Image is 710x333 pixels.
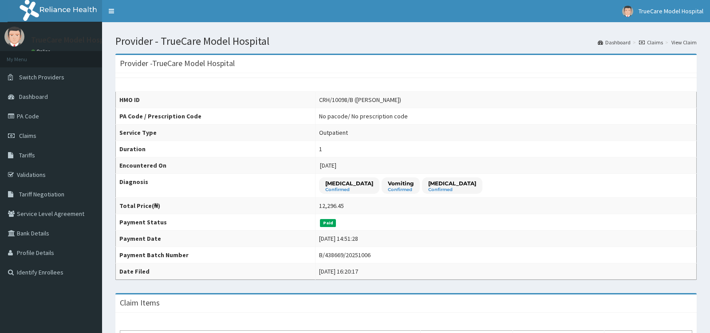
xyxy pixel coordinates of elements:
[639,39,663,46] a: Claims
[320,219,336,227] span: Paid
[116,214,316,231] th: Payment Status
[116,263,316,280] th: Date Filed
[319,112,408,121] div: No pacode / No prescription code
[19,93,48,101] span: Dashboard
[319,201,344,210] div: 12,296.45
[115,35,697,47] h1: Provider - TrueCare Model Hospital
[671,39,697,46] a: View Claim
[319,95,401,104] div: CRH/10098/B ([PERSON_NAME])
[19,132,36,140] span: Claims
[428,180,476,187] p: [MEDICAL_DATA]
[388,188,414,192] small: Confirmed
[388,180,414,187] p: Vomiting
[319,234,358,243] div: [DATE] 14:51:28
[19,73,64,81] span: Switch Providers
[325,180,373,187] p: [MEDICAL_DATA]
[325,188,373,192] small: Confirmed
[4,27,24,47] img: User Image
[120,59,235,67] h3: Provider - TrueCare Model Hospital
[116,92,316,108] th: HMO ID
[319,145,322,153] div: 1
[120,299,160,307] h3: Claim Items
[116,198,316,214] th: Total Price(₦)
[320,161,336,169] span: [DATE]
[116,125,316,141] th: Service Type
[116,231,316,247] th: Payment Date
[116,157,316,174] th: Encountered On
[116,108,316,125] th: PA Code / Prescription Code
[598,39,631,46] a: Dashboard
[31,48,52,55] a: Online
[116,141,316,157] th: Duration
[116,174,316,198] th: Diagnosis
[319,267,358,276] div: [DATE] 16:20:17
[428,188,476,192] small: Confirmed
[319,251,371,259] div: B/438669/20251006
[19,151,35,159] span: Tariffs
[116,247,316,263] th: Payment Batch Number
[639,7,703,15] span: TrueCare Model Hospital
[31,36,116,44] p: TrueCare Model Hospital
[19,190,64,198] span: Tariff Negotiation
[622,6,633,17] img: User Image
[319,128,348,137] div: Outpatient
